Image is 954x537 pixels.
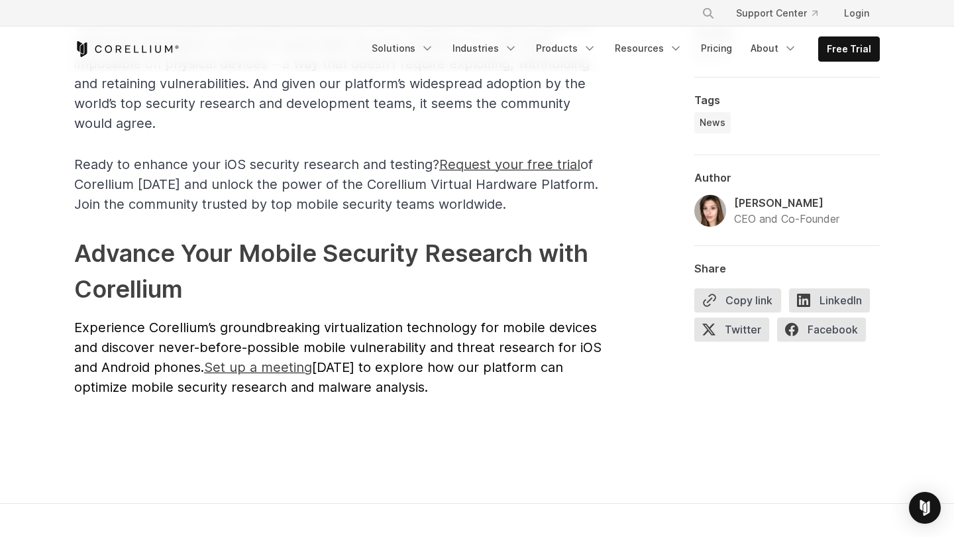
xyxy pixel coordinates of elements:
a: Facebook [777,318,874,347]
a: LinkedIn [789,288,878,318]
div: Share [694,262,880,275]
span: Request your free trial [439,156,580,172]
a: Request your free trial [439,161,580,171]
a: News [694,112,731,133]
a: Corellium Home [74,41,180,57]
span: of Corellium [DATE] and unlock the power of the Corellium Virtual Hardware Platform. Join the com... [74,156,598,212]
button: Search [696,1,720,25]
span: Experience Corellium’s groundbreaking virtualization technology for mobile devices and discover n... [74,320,602,375]
span: [DATE] to explore how our platform can optimize mobile security research and malware analysis. [74,359,563,395]
span: Facebook [777,318,866,341]
a: Free Trial [819,37,879,61]
div: Open Intercom Messenger [909,492,941,524]
h2: Advance Your Mobile Security Research with Corellium [74,235,604,307]
img: Amanda Gorton [694,195,726,227]
a: Resources [607,36,690,60]
a: About [743,36,805,60]
a: Support Center [725,1,828,25]
div: Author [694,171,880,184]
div: Navigation Menu [686,1,880,25]
a: Industries [445,36,525,60]
span: Ready to enhance your iOS security research and testing? [74,156,439,172]
span: Twitter [694,318,769,341]
a: Twitter [694,318,777,347]
a: Pricing [693,36,740,60]
a: Solutions [364,36,442,60]
div: [PERSON_NAME] [734,195,839,211]
a: Products [528,36,604,60]
div: Tags [694,93,880,107]
div: Navigation Menu [364,36,880,62]
a: Set up a meeting [204,365,312,374]
button: Copy link [694,288,781,312]
a: Login [833,1,880,25]
div: CEO and Co-Founder [734,211,839,227]
span: LinkedIn [789,288,870,312]
span: News [700,116,725,129]
span: Set up a meeting [204,359,312,375]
